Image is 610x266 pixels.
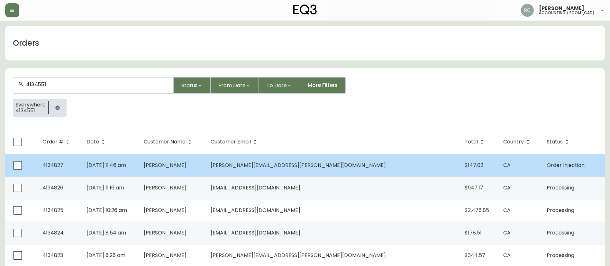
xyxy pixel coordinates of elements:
span: Total [465,140,478,144]
span: [DATE] 8:26 am [86,252,125,259]
button: Status [174,77,211,94]
span: $947.17 [465,184,483,191]
span: To Date [267,81,287,89]
span: 4134824 [42,229,64,236]
span: [DATE] 11:46 am [86,161,126,169]
span: [DATE] 8:54 am [86,229,126,236]
h5: accounting / ecom (cad) [539,11,595,15]
span: [PERSON_NAME] [144,229,187,236]
span: Total [465,139,486,145]
span: CA [503,206,511,214]
span: Date [86,140,99,144]
span: $344.57 [465,252,485,259]
span: 4134825 [42,206,63,214]
span: 4134551 [15,108,46,114]
span: Customer Name [144,140,186,144]
span: Country [503,139,532,145]
span: CA [503,252,511,259]
span: [PERSON_NAME][EMAIL_ADDRESS][PERSON_NAME][DOMAIN_NAME] [211,161,386,169]
span: Order # [42,139,72,145]
span: Date [86,139,107,145]
span: [EMAIL_ADDRESS][DOMAIN_NAME] [211,184,300,191]
button: From Date [211,77,259,94]
button: More Filters [300,77,346,94]
span: Processing [547,229,574,236]
span: Order # [42,140,63,144]
img: f4ba4e02bd060be8f1386e3ca455bd0e [521,4,534,17]
input: Search [26,81,168,87]
span: More Filters [308,82,338,89]
span: [EMAIL_ADDRESS][DOMAIN_NAME] [211,229,300,236]
h1: Orders [13,38,39,49]
span: Customer Email [211,139,259,145]
span: Processing [547,184,574,191]
span: [DATE] 10:26 am [86,206,127,214]
span: [DATE] 11:16 am [86,184,124,191]
span: Order Injection [547,161,585,169]
span: CA [503,184,511,191]
span: 4134827 [42,161,63,169]
span: Everywhere [15,102,46,108]
span: $2,478.85 [465,206,489,214]
span: [PERSON_NAME] [144,161,187,169]
span: 4134823 [42,252,63,259]
span: Customer Email [211,140,251,144]
span: [PERSON_NAME] [144,184,187,191]
span: 4134826 [42,184,63,191]
span: [PERSON_NAME] [539,6,584,11]
span: Customer Name [144,139,194,145]
span: CA [503,161,511,169]
span: Status [181,81,197,89]
span: From Date [218,81,246,89]
span: [PERSON_NAME] [144,206,187,214]
span: Processing [547,252,574,259]
span: Status [547,139,571,145]
span: Country [503,140,524,144]
span: $178.51 [465,229,482,236]
span: [PERSON_NAME] [144,252,187,259]
span: CA [503,229,511,236]
img: logo [293,5,317,15]
span: Status [547,140,563,144]
span: [EMAIL_ADDRESS][DOMAIN_NAME] [211,206,300,214]
span: $147.02 [465,161,483,169]
span: Processing [547,206,574,214]
span: [PERSON_NAME][EMAIL_ADDRESS][PERSON_NAME][DOMAIN_NAME] [211,252,386,259]
button: To Date [259,77,300,94]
